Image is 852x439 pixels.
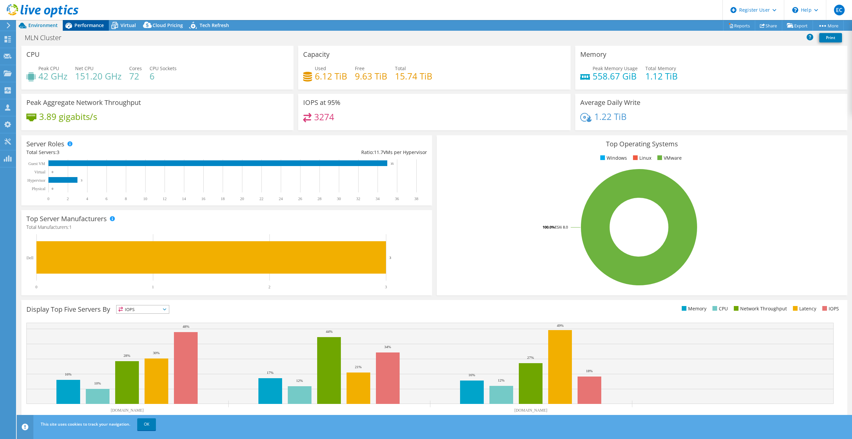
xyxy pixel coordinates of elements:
text: 48% [183,324,189,328]
text: 24 [279,196,283,201]
h4: Total Manufacturers: [26,224,427,231]
text: Dell [26,256,33,260]
span: Cores [129,65,142,71]
h4: 558.67 GiB [593,72,638,80]
text: 12 [163,196,167,201]
h3: Capacity [303,51,330,58]
h3: Top Server Manufacturers [26,215,107,223]
span: Virtual [121,22,136,28]
h4: 1.22 TiB [594,113,627,120]
h3: Server Roles [26,140,64,148]
span: Used [315,65,326,71]
text: 28 [317,196,322,201]
span: Performance [74,22,104,28]
li: Latency [791,305,816,312]
span: EC [834,5,845,15]
span: Net CPU [75,65,93,71]
h4: 3274 [314,113,334,121]
span: 11.7 [374,149,383,155]
text: 16% [65,372,71,376]
text: 18% [586,369,593,373]
h4: 151.20 GHz [75,72,122,80]
text: 22 [259,196,263,201]
span: CPU Sockets [150,65,177,71]
tspan: 100.0% [543,225,555,230]
text: 0 [47,196,49,201]
text: 0 [52,187,53,190]
span: Tech Refresh [200,22,229,28]
span: Free [355,65,365,71]
text: 12% [498,378,504,382]
text: 0 [35,285,37,289]
text: 2 [67,196,69,201]
svg: \n [792,7,798,13]
text: 12% [296,379,303,383]
li: Memory [680,305,706,312]
text: 16% [468,373,475,377]
text: Physical [32,186,45,191]
h3: Average Daily Write [580,99,640,106]
text: 30% [153,351,160,355]
text: 38 [414,196,418,201]
text: 17% [267,371,273,375]
text: Virtual [34,170,46,174]
text: [DOMAIN_NAME] [514,408,548,413]
text: 18 [221,196,225,201]
a: OK [137,418,156,430]
text: 1 [152,285,154,289]
a: Export [782,20,813,31]
text: 36 [395,196,399,201]
h3: Top Operating Systems [442,140,842,148]
h1: MLN Cluster [22,34,72,41]
text: 14 [182,196,186,201]
tspan: ESXi 8.0 [555,225,568,230]
div: Total Servers: [26,149,227,156]
text: 34% [384,345,391,349]
h3: Peak Aggregate Network Throughput [26,99,141,106]
text: [DOMAIN_NAME] [111,408,144,413]
text: 3 [81,179,82,182]
text: 32 [356,196,360,201]
a: More [813,20,844,31]
h4: 6 [150,72,177,80]
span: IOPS [117,305,169,313]
text: 3 [385,285,387,289]
text: 10 [143,196,147,201]
li: Linux [631,154,651,162]
h3: Memory [580,51,606,58]
h4: 72 [129,72,142,80]
li: Network Throughput [732,305,787,312]
text: 16 [201,196,205,201]
span: Peak CPU [38,65,59,71]
a: Print [819,33,842,42]
h4: 1.12 TiB [645,72,678,80]
a: Share [755,20,782,31]
text: 6 [105,196,108,201]
span: Total [395,65,406,71]
text: 35 [391,162,394,165]
span: 1 [69,224,72,230]
text: 8 [125,196,127,201]
span: Total Memory [645,65,676,71]
h4: 3.89 gigabits/s [39,113,97,120]
text: Guest VM [28,161,45,166]
text: 2 [268,285,270,289]
text: 3 [389,256,391,260]
text: 44% [326,329,333,333]
span: This site uses cookies to track your navigation. [41,421,130,427]
li: CPU [711,305,728,312]
text: 30 [337,196,341,201]
text: 26 [298,196,302,201]
div: Ratio: VMs per Hypervisor [227,149,427,156]
span: Cloud Pricing [153,22,183,28]
text: 4 [86,196,88,201]
text: 34 [376,196,380,201]
span: Environment [28,22,58,28]
h4: 15.74 TiB [395,72,432,80]
text: 28% [124,353,130,357]
text: 21% [355,365,362,369]
h4: 9.63 TiB [355,72,387,80]
h4: 6.12 TiB [315,72,347,80]
text: 27% [527,355,534,359]
text: 0 [52,170,53,174]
